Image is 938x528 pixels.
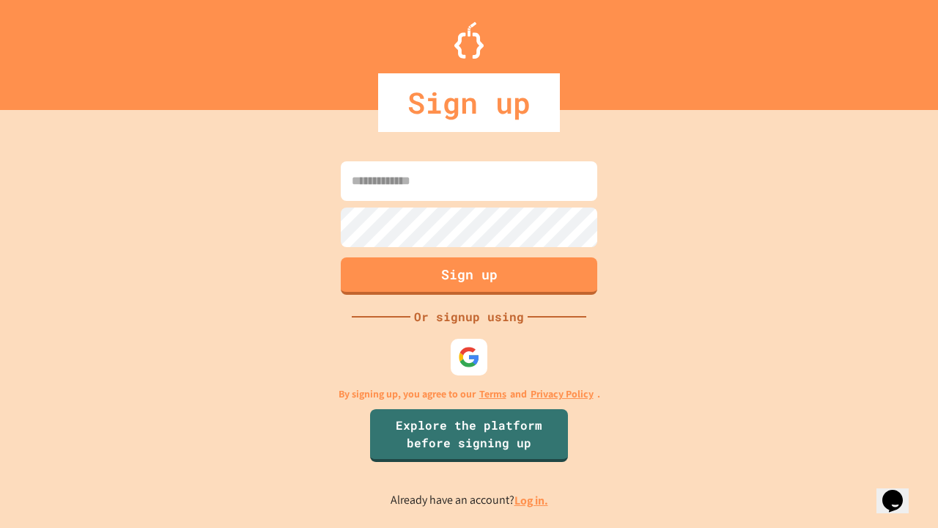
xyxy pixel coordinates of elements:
[339,386,600,402] p: By signing up, you agree to our and .
[876,469,923,513] iframe: chat widget
[341,257,597,295] button: Sign up
[514,493,548,508] a: Log in.
[370,409,568,462] a: Explore the platform before signing up
[410,308,528,326] div: Or signup using
[378,73,560,132] div: Sign up
[458,346,480,368] img: google-icon.svg
[531,386,594,402] a: Privacy Policy
[391,491,548,510] p: Already have an account?
[816,406,923,468] iframe: chat widget
[479,386,506,402] a: Terms
[454,22,484,59] img: Logo.svg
